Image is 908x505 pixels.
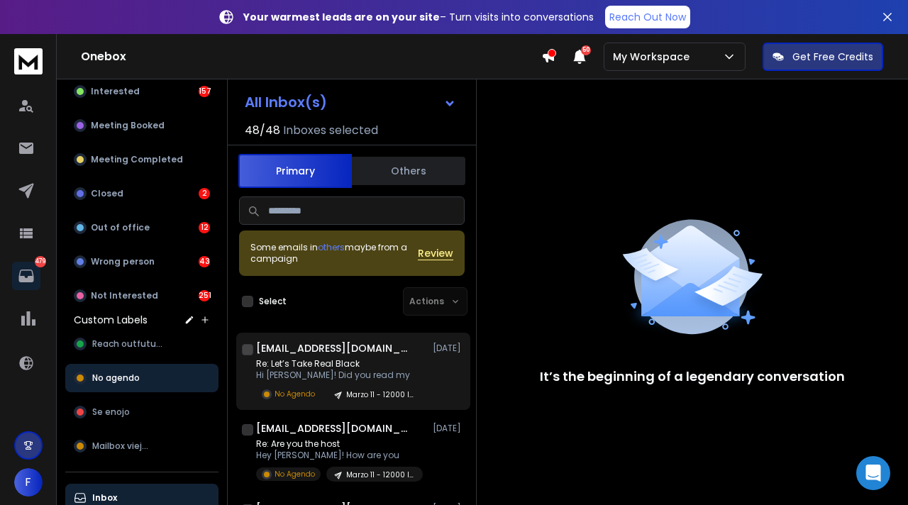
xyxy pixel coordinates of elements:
[856,456,890,490] div: Open Intercom Messenger
[245,95,327,109] h1: All Inbox(s)
[418,246,453,260] button: Review
[65,364,218,392] button: No agendo
[243,10,440,24] strong: Your warmest leads are on your site
[12,262,40,290] a: 479
[91,154,183,165] p: Meeting Completed
[92,338,164,350] span: Reach outfuture
[245,122,280,139] span: 48 / 48
[346,470,414,480] p: Marzo 11 - 12000 leads G Personal
[346,389,414,400] p: Marzo 11 - 12000 leads G Personal
[250,242,418,265] div: Some emails in maybe from a campaign
[65,111,218,140] button: Meeting Booked
[256,438,423,450] p: Re: Are you the host
[352,155,465,187] button: Others
[233,88,467,116] button: All Inbox(s)
[65,330,218,358] button: Reach outfuture
[199,86,210,97] div: 157
[605,6,690,28] a: Reach Out Now
[65,248,218,276] button: Wrong person43
[433,343,465,354] p: [DATE]
[65,179,218,208] button: Closed2
[91,256,155,267] p: Wrong person
[318,241,345,253] span: others
[91,222,150,233] p: Out of office
[14,48,43,74] img: logo
[238,154,352,188] button: Primary
[92,372,140,384] span: No agendo
[275,389,315,399] p: No Agendo
[256,370,423,381] p: Hi [PERSON_NAME]! Did you read my
[81,48,541,65] h1: Onebox
[763,43,883,71] button: Get Free Credits
[275,469,315,479] p: No Agendo
[199,290,210,301] div: 251
[91,290,158,301] p: Not Interested
[433,423,465,434] p: [DATE]
[65,398,218,426] button: Se enojo
[91,86,140,97] p: Interested
[65,282,218,310] button: Not Interested251
[65,432,218,460] button: Mailbox viejos
[609,10,686,24] p: Reach Out Now
[14,468,43,496] button: F
[35,256,46,267] p: 479
[199,256,210,267] div: 43
[92,492,117,504] p: Inbox
[259,296,287,307] label: Select
[792,50,873,64] p: Get Free Credits
[243,10,594,24] p: – Turn visits into conversations
[91,188,123,199] p: Closed
[256,358,423,370] p: Re: Let’s Take Real Black
[91,120,165,131] p: Meeting Booked
[613,50,695,64] p: My Workspace
[92,440,153,452] span: Mailbox viejos
[74,313,148,327] h3: Custom Labels
[256,421,412,435] h1: [EMAIL_ADDRESS][DOMAIN_NAME]
[199,222,210,233] div: 12
[540,367,845,387] p: It’s the beginning of a legendary conversation
[65,77,218,106] button: Interested157
[256,450,423,461] p: Hey [PERSON_NAME]! How are you
[92,406,130,418] span: Se enojo
[199,188,210,199] div: 2
[65,213,218,242] button: Out of office12
[581,45,591,55] span: 50
[256,341,412,355] h1: [EMAIL_ADDRESS][DOMAIN_NAME]
[283,122,378,139] h3: Inboxes selected
[65,145,218,174] button: Meeting Completed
